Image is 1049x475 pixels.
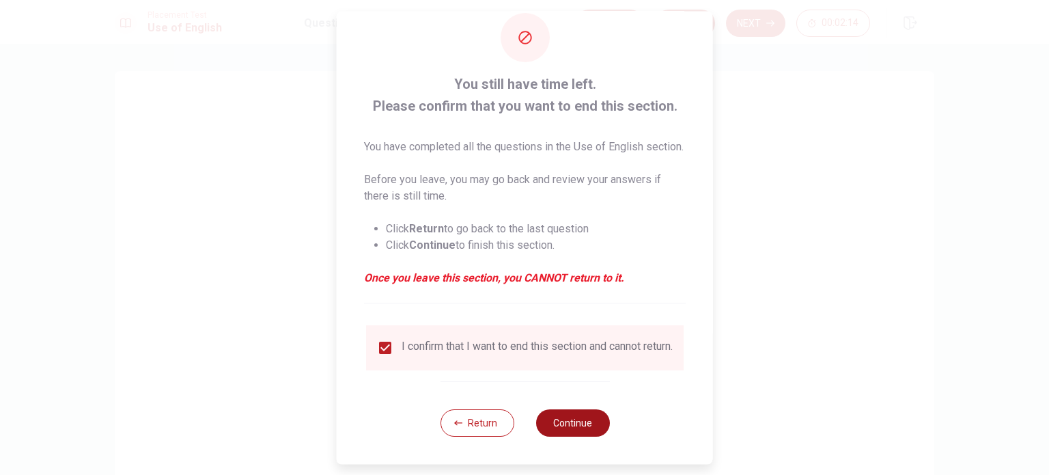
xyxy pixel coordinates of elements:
em: Once you leave this section, you CANNOT return to it. [364,270,686,286]
div: I confirm that I want to end this section and cannot return. [402,340,673,356]
li: Click to go back to the last question [386,221,686,237]
button: Return [440,409,514,437]
p: Before you leave, you may go back and review your answers if there is still time. [364,172,686,204]
p: You have completed all the questions in the Use of English section. [364,139,686,155]
button: Continue [535,409,609,437]
strong: Continue [409,239,456,252]
span: You still have time left. Please confirm that you want to end this section. [364,73,686,117]
strong: Return [409,222,444,235]
li: Click to finish this section. [386,237,686,254]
